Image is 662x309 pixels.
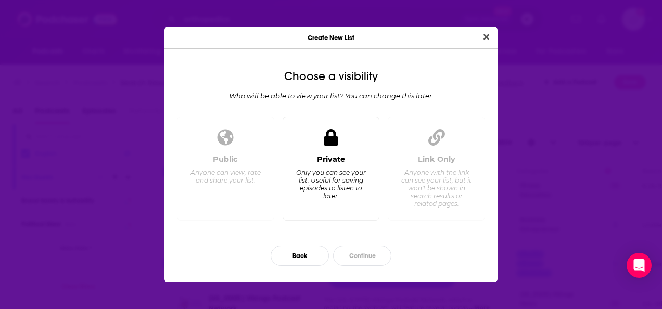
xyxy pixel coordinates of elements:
[317,154,345,164] div: Private
[213,154,238,164] div: Public
[627,253,652,278] div: Open Intercom Messenger
[333,246,391,266] button: Continue
[164,27,498,49] div: Create New List
[271,246,329,266] button: Back
[479,31,493,44] button: Close
[295,169,366,200] div: Only you can see your list. Useful for saving episodes to listen to later.
[418,154,455,164] div: Link Only
[173,92,489,100] div: Who will be able to view your list? You can change this later.
[173,70,489,83] div: Choose a visibility
[401,169,472,208] div: Anyone with the link can see your list, but it won't be shown in search results or related pages.
[190,169,261,184] div: Anyone can view, rate and share your list.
